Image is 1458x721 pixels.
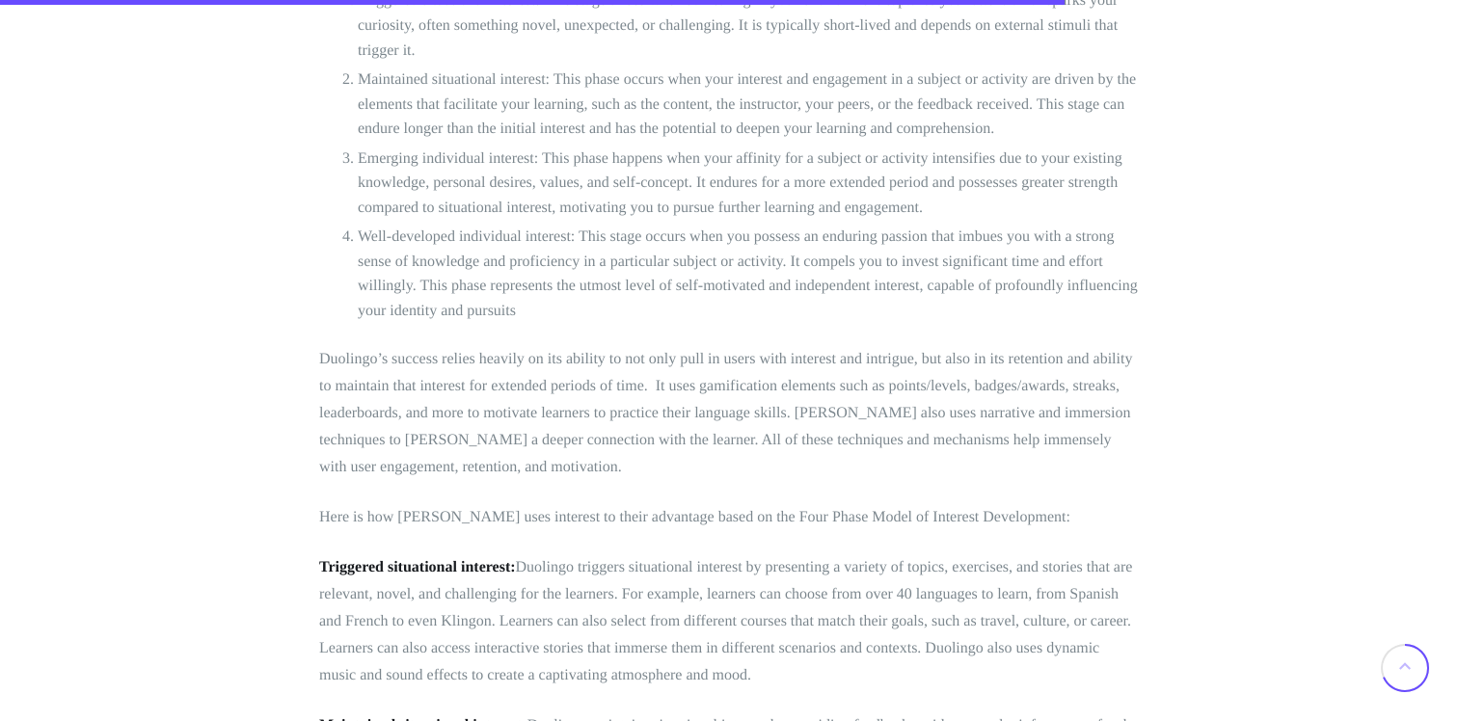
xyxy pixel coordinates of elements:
p: Duolingo’s success relies heavily on its ability to not only pull in users with interest and intr... [319,346,1139,481]
li: Well-developed individual interest: This stage occurs when you possess an enduring passion that i... [358,225,1139,323]
p: Here is how [PERSON_NAME] uses interest to their advantage based on the Four Phase Model of Inter... [319,504,1139,531]
li: Emerging individual interest: This phase happens when your affinity for a subject or activity int... [358,147,1139,221]
strong: Triggered situational interest: [319,559,516,575]
li: Maintained situational interest: This phase occurs when your interest and engagement in a subject... [358,67,1139,142]
p: Duolingo triggers situational interest by presenting a variety of topics, exercises, and stories ... [319,554,1139,689]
